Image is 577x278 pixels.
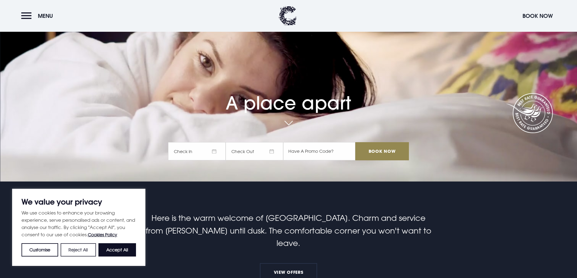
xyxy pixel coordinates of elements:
div: We value your privacy [12,189,145,266]
p: We use cookies to enhance your browsing experience, serve personalised ads or content, and analys... [22,209,136,238]
p: We value your privacy [22,198,136,205]
button: Accept All [98,243,136,257]
button: Menu [21,9,56,22]
img: Clandeboye Lodge [279,6,297,26]
span: Check Out [226,142,283,160]
span: Check In [168,142,226,160]
button: Reject All [61,243,96,257]
input: Book Now [355,142,409,160]
button: Customise [22,243,58,257]
a: Cookies Policy [88,232,117,237]
button: Book Now [519,9,556,22]
input: Have A Promo Code? [283,142,355,160]
span: Menu [38,12,53,19]
p: Here is the warm welcome of [GEOGRAPHIC_DATA]. Charm and service from [PERSON_NAME] until dusk. T... [144,212,433,250]
h1: A place apart [168,75,409,114]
